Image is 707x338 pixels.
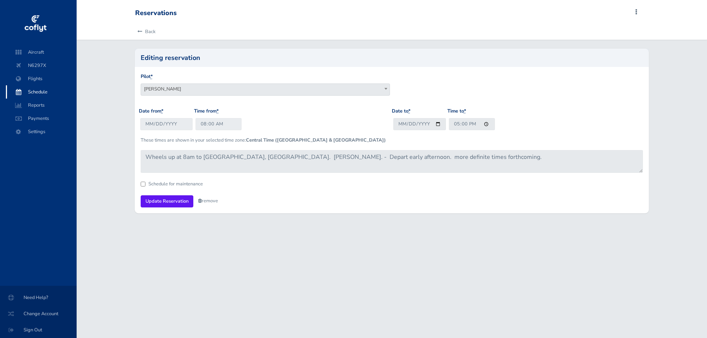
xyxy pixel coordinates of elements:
abbr: required [408,108,411,114]
span: Aircraft [13,46,69,59]
span: Schedule [13,85,69,99]
span: Reports [13,99,69,112]
span: Flights [13,72,69,85]
label: Schedule for maintenance [148,182,203,186]
a: remove [198,198,218,204]
abbr: required [161,108,163,114]
span: Need Help? [9,291,68,304]
span: Change Account [9,307,68,320]
label: Date from [139,107,163,115]
textarea: Wheels up at 8am to [GEOGRAPHIC_DATA], [GEOGRAPHIC_DATA]. [PERSON_NAME]. - Depart early afternoon... [141,150,643,173]
label: Time from [194,107,219,115]
h2: Editing reservation [141,54,643,61]
span: N6297X [13,59,69,72]
span: Matthew Hartsfield [141,84,390,94]
abbr: required [464,108,466,114]
label: Pilot [141,73,153,81]
span: Sign Out [9,323,68,337]
b: Central Time ([GEOGRAPHIC_DATA] & [GEOGRAPHIC_DATA]) [246,137,386,143]
abbr: required [217,108,219,114]
span: Payments [13,112,69,125]
input: Update Reservation [141,195,193,207]
img: coflyt logo [23,13,48,35]
abbr: required [151,73,153,80]
label: Time to [447,107,466,115]
span: Settings [13,125,69,138]
div: Reservations [135,9,177,17]
p: These times are shown in your selected time zone: [141,136,643,144]
a: Back [135,24,155,40]
label: Date to [392,107,411,115]
span: Matthew Hartsfield [141,83,390,96]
